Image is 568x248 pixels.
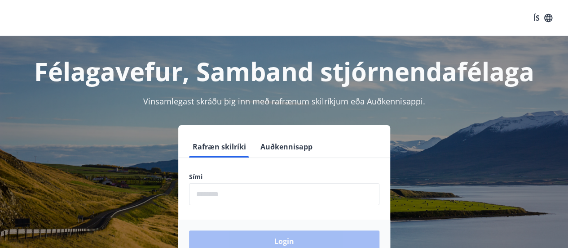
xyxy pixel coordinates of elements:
button: ÍS [528,10,557,26]
label: Sími [189,172,379,181]
button: Rafræn skilríki [189,136,250,158]
h1: Félagavefur, Samband stjórnendafélaga [11,54,557,88]
button: Auðkennisapp [257,136,316,158]
span: Vinsamlegast skráðu þig inn með rafrænum skilríkjum eða Auðkennisappi. [143,96,425,107]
